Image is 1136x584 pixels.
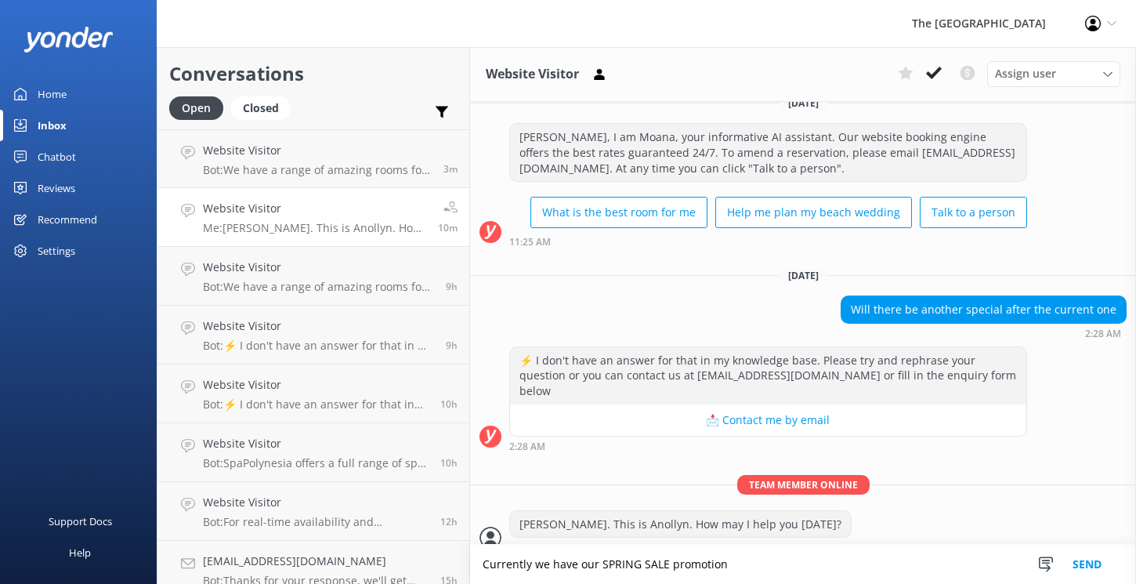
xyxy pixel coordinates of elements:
h4: [EMAIL_ADDRESS][DOMAIN_NAME] [203,553,429,570]
button: Talk to a person [920,197,1027,228]
strong: 2:28 AM [1085,329,1121,339]
button: What is the best room for me [530,197,707,228]
strong: 11:25 AM [509,238,551,247]
a: Open [169,99,231,116]
h4: Website Visitor [203,259,434,276]
div: [PERSON_NAME], I am Moana, your informative AI assistant. Our website booking engine offers the b... [510,124,1026,181]
h3: Website Visitor [486,64,579,85]
p: Bot: We have a range of amazing rooms for you to choose from. The best way to help you decide on ... [203,280,434,294]
img: yonder-white-logo.png [24,27,114,53]
p: Bot: ⚡ I don't have an answer for that in my knowledge base. Please try and rephrase your questio... [203,397,429,412]
span: [DATE] [779,96,828,110]
span: Team member online [737,475,870,495]
a: Website VisitorBot:SpaPolynesia offers a full range of spa treatments at The [GEOGRAPHIC_DATA]. T... [157,423,469,482]
div: Will there be another special after the current one [841,296,1126,323]
span: Oct 08 2025 08:02pm (UTC -10:00) Pacific/Honolulu [440,515,458,528]
button: Help me plan my beach wedding [715,197,912,228]
div: Chatbot [38,141,76,172]
a: Website VisitorMe:[PERSON_NAME]. This is Anollyn. How may I help you [DATE]?10m [157,188,469,247]
a: Website VisitorBot:⚡ I don't have an answer for that in my knowledge base. Please try and rephras... [157,365,469,423]
div: Oct 09 2025 08:28am (UTC -10:00) Pacific/Honolulu [841,328,1127,339]
span: Oct 09 2025 08:37am (UTC -10:00) Pacific/Honolulu [443,162,458,176]
p: Bot: We have a range of amazing rooms for you to choose from. The best way to help you decide on ... [203,163,432,177]
textarea: Currently we have our SPRING SALE promotion [470,545,1136,584]
p: Bot: For real-time availability and accommodation bookings, please visit [URL][DOMAIN_NAME]. If y... [203,515,429,529]
div: ⚡ I don't have an answer for that in my knowledge base. Please try and rephrase your question or ... [510,347,1026,404]
a: Website VisitorBot:For real-time availability and accommodation bookings, please visit [URL][DOMA... [157,482,469,541]
div: Inbox [38,110,67,141]
div: Recommend [38,204,97,235]
h4: Website Visitor [203,435,429,452]
span: [DATE] [779,269,828,282]
strong: 2:28 AM [509,442,545,452]
div: Oct 09 2025 08:30am (UTC -10:00) Pacific/Honolulu [509,542,852,553]
div: Oct 09 2025 08:28am (UTC -10:00) Pacific/Honolulu [509,441,1027,452]
span: Oct 08 2025 10:27pm (UTC -10:00) Pacific/Honolulu [440,456,458,470]
a: Website VisitorBot:We have a range of amazing rooms for you to choose from. The best way to help ... [157,247,469,306]
h4: Website Visitor [203,200,426,217]
p: Bot: SpaPolynesia offers a full range of spa treatments at The [GEOGRAPHIC_DATA]. The spa is open... [203,456,429,470]
h4: Website Visitor [203,494,429,511]
div: Open [169,96,223,120]
a: Website VisitorBot:We have a range of amazing rooms for you to choose from. The best way to help ... [157,129,469,188]
p: Bot: ⚡ I don't have an answer for that in my knowledge base. Please try and rephrase your questio... [203,339,434,353]
div: Settings [38,235,75,267]
span: Oct 09 2025 08:30am (UTC -10:00) Pacific/Honolulu [438,221,458,234]
h4: Website Visitor [203,142,432,159]
div: Reviews [38,172,75,204]
div: Oct 07 2025 05:25pm (UTC -10:00) Pacific/Honolulu [509,236,1027,247]
p: Me: [PERSON_NAME]. This is Anollyn. How may I help you [DATE]? [203,221,426,235]
span: Oct 08 2025 11:32pm (UTC -10:00) Pacific/Honolulu [446,280,458,293]
span: Assign user [995,65,1056,82]
a: Website VisitorBot:⚡ I don't have an answer for that in my knowledge base. Please try and rephras... [157,306,469,365]
div: Closed [231,96,291,120]
button: Send [1058,545,1116,584]
span: Oct 08 2025 10:39pm (UTC -10:00) Pacific/Honolulu [440,397,458,411]
div: Home [38,78,67,110]
h4: Website Visitor [203,376,429,394]
div: Help [69,537,91,568]
a: Closed [231,99,298,116]
span: Oct 08 2025 10:44pm (UTC -10:00) Pacific/Honolulu [446,339,458,352]
h2: Conversations [169,59,458,89]
h4: Website Visitor [203,317,434,335]
div: [PERSON_NAME]. This is Anollyn. How may I help you [DATE]? [510,511,851,538]
button: 📩 Contact me by email [510,404,1026,436]
div: Assign User [987,61,1120,86]
div: Support Docs [49,506,112,537]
